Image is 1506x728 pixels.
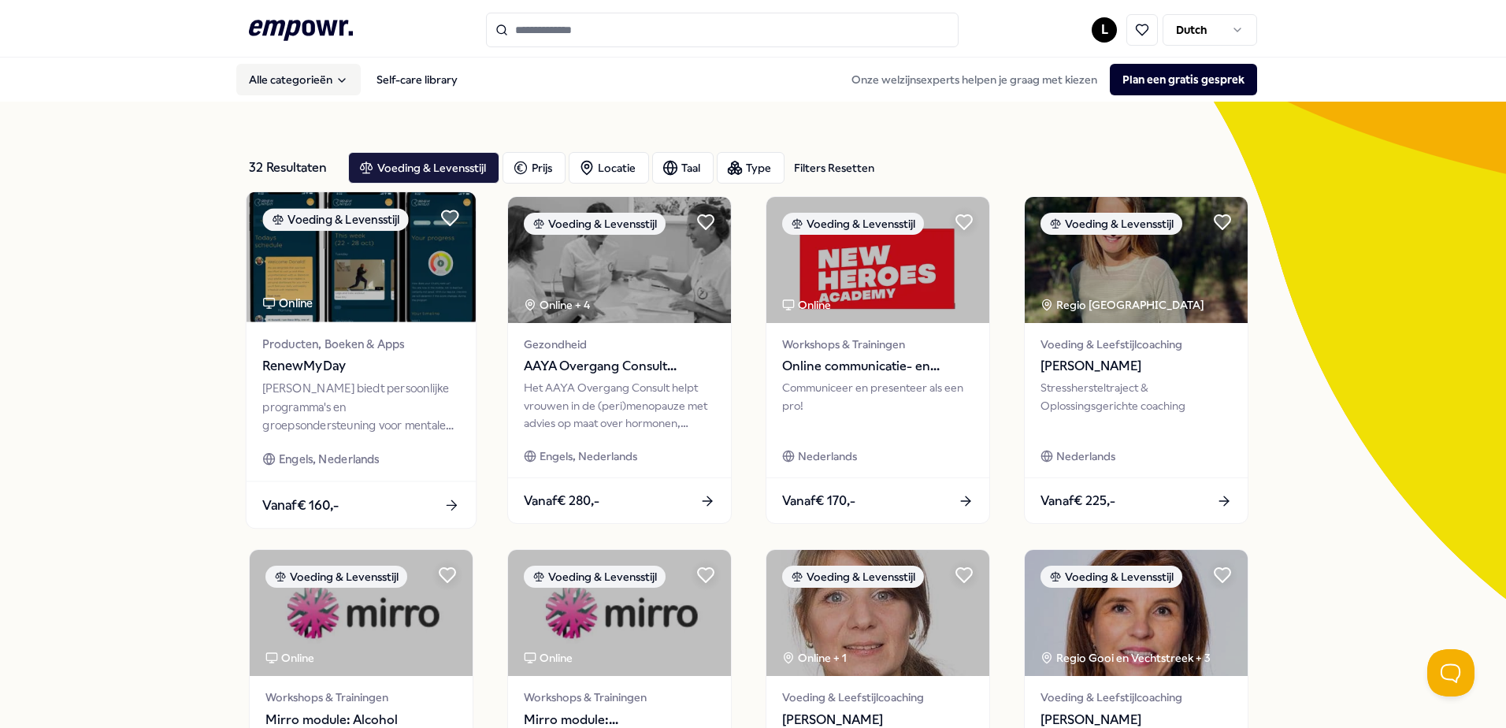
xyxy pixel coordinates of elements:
button: Type [717,152,785,184]
span: Engels, Nederlands [540,448,637,465]
span: Nederlands [1056,448,1115,465]
div: Voeding & Levensstijl [1040,213,1182,235]
div: Online + 4 [524,296,590,314]
span: AAYA Overgang Consult Gynaecoloog [524,356,715,377]
img: package image [766,197,989,323]
a: package imageVoeding & LevensstijlOnline + 4GezondheidAAYA Overgang Consult GynaecoloogHet AAYA O... [507,196,732,524]
div: Voeding & Levensstijl [265,566,407,588]
span: Voeding & Leefstijlcoaching [782,689,974,706]
button: Locatie [569,152,649,184]
div: Voeding & Levensstijl [524,566,666,588]
div: Online + 1 [782,649,847,667]
div: Stresshersteltraject & Oplossingsgerichte coaching [1040,379,1232,432]
span: RenewMyDay [262,356,459,377]
span: Vanaf € 225,- [1040,491,1115,511]
button: Alle categorieën [236,64,361,95]
img: package image [1025,550,1248,676]
input: Search for products, categories or subcategories [486,13,959,47]
button: Voeding & Levensstijl [348,152,499,184]
span: Workshops & Trainingen [265,689,457,706]
div: Voeding & Levensstijl [524,213,666,235]
div: Online [524,649,573,667]
a: Self-care library [364,64,470,95]
span: Voeding & Leefstijlcoaching [1040,689,1232,706]
button: Taal [652,152,714,184]
span: Workshops & Trainingen [782,336,974,353]
img: package image [508,550,731,676]
div: Regio Gooi en Vechtstreek + 3 [1040,649,1211,667]
span: Gezondheid [524,336,715,353]
div: Online [782,296,831,314]
img: package image [508,197,731,323]
div: Filters Resetten [794,159,874,176]
button: Prijs [503,152,566,184]
div: Communiceer en presenteer als een pro! [782,379,974,432]
img: package image [1025,197,1248,323]
div: Online [265,649,314,667]
div: [PERSON_NAME] biedt persoonlijke programma's en groepsondersteuning voor mentale veerkracht en vi... [262,380,459,434]
img: package image [766,550,989,676]
div: Regio [GEOGRAPHIC_DATA] [1040,296,1207,314]
div: Voeding & Levensstijl [262,208,408,231]
span: Vanaf € 280,- [524,491,599,511]
span: Producten, Boeken & Apps [262,335,459,353]
span: Workshops & Trainingen [524,689,715,706]
span: Vanaf € 170,- [782,491,855,511]
div: Het AAYA Overgang Consult helpt vrouwen in de (peri)menopauze met advies op maat over hormonen, m... [524,379,715,432]
span: Engels, Nederlands [279,450,380,468]
a: package imageVoeding & LevensstijlOnlineWorkshops & TrainingenOnline communicatie- en presentatie... [766,196,990,524]
button: Plan een gratis gesprek [1110,64,1257,95]
span: Online communicatie- en presentatietrainingen – New Heroes Academy [782,356,974,377]
img: package image [247,192,476,322]
span: Nederlands [798,448,857,465]
div: Online [262,294,313,312]
span: Vanaf € 160,- [262,495,339,515]
img: package image [250,550,473,676]
nav: Main [236,64,470,95]
a: package imageVoeding & LevensstijlOnlineProducten, Boeken & AppsRenewMyDay[PERSON_NAME] biedt per... [246,191,477,529]
span: [PERSON_NAME] [1040,356,1232,377]
iframe: Help Scout Beacon - Open [1427,649,1474,696]
button: L [1092,17,1117,43]
div: Voeding & Levensstijl [782,566,924,588]
span: Voeding & Leefstijlcoaching [1040,336,1232,353]
div: Onze welzijnsexperts helpen je graag met kiezen [839,64,1257,95]
div: Voeding & Levensstijl [1040,566,1182,588]
a: package imageVoeding & LevensstijlRegio [GEOGRAPHIC_DATA] Voeding & Leefstijlcoaching[PERSON_NAME... [1024,196,1248,524]
div: 32 Resultaten [249,152,336,184]
div: Voeding & Levensstijl [782,213,924,235]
